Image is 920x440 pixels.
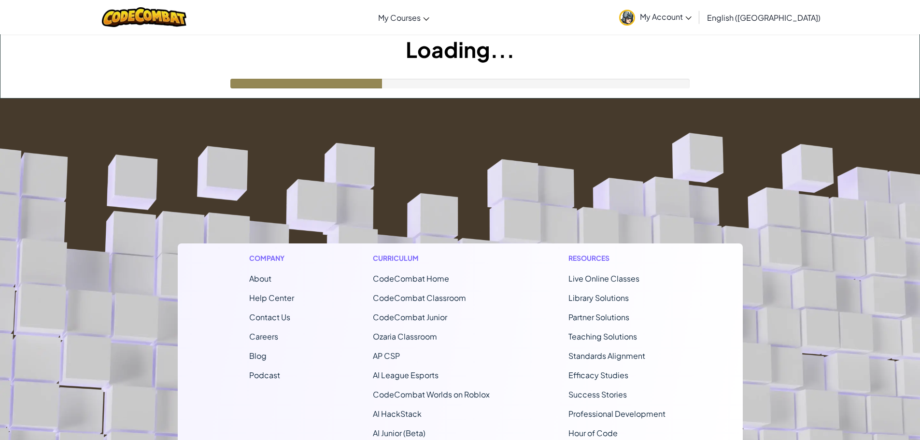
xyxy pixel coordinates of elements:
a: CodeCombat Junior [373,312,447,322]
a: Teaching Solutions [568,331,637,341]
a: Success Stories [568,389,627,399]
a: Professional Development [568,409,665,419]
a: About [249,273,271,284]
a: My Courses [373,4,434,30]
a: Help Center [249,293,294,303]
a: Hour of Code [568,428,618,438]
img: CodeCombat logo [102,7,186,27]
h1: Loading... [0,34,920,64]
a: AI League Esports [373,370,439,380]
a: English ([GEOGRAPHIC_DATA]) [702,4,825,30]
span: My Courses [378,13,421,23]
h1: Curriculum [373,253,490,263]
a: Podcast [249,370,280,380]
a: Standards Alignment [568,351,645,361]
span: English ([GEOGRAPHIC_DATA]) [707,13,821,23]
a: Efficacy Studies [568,370,628,380]
a: AI Junior (Beta) [373,428,425,438]
a: Ozaria Classroom [373,331,437,341]
h1: Company [249,253,294,263]
span: CodeCombat Home [373,273,449,284]
img: avatar [619,10,635,26]
a: Partner Solutions [568,312,629,322]
h1: Resources [568,253,671,263]
a: My Account [614,2,696,32]
a: Blog [249,351,267,361]
a: Careers [249,331,278,341]
a: Live Online Classes [568,273,639,284]
span: Contact Us [249,312,290,322]
span: My Account [640,12,692,22]
a: AP CSP [373,351,400,361]
a: CodeCombat Classroom [373,293,466,303]
a: Library Solutions [568,293,629,303]
a: AI HackStack [373,409,422,419]
a: CodeCombat Worlds on Roblox [373,389,490,399]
